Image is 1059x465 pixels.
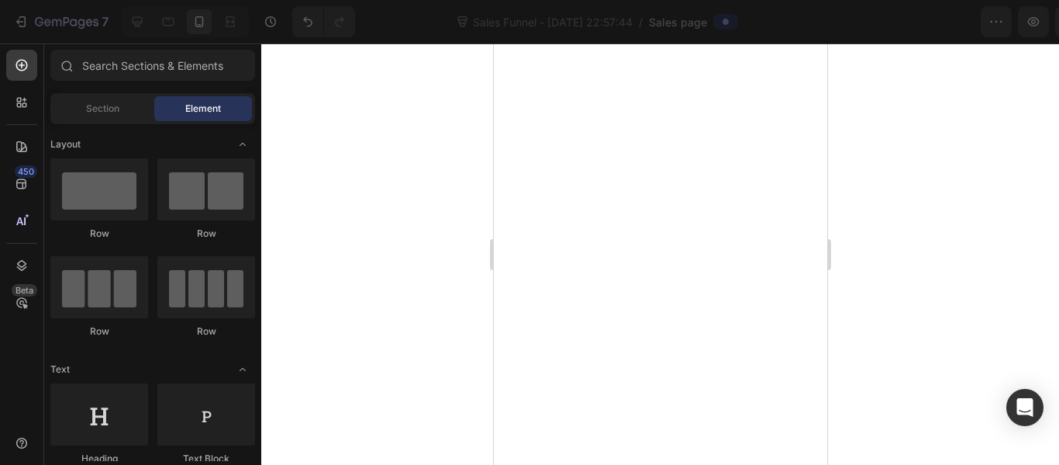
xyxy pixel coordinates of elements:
[50,363,70,377] span: Text
[494,43,827,465] iframe: Design area
[292,6,355,37] div: Undo/Redo
[899,6,950,37] button: Save
[185,102,221,116] span: Element
[86,102,119,116] span: Section
[230,357,255,382] span: Toggle open
[157,227,255,241] div: Row
[157,324,255,338] div: Row
[6,6,116,37] button: 7
[969,14,1008,30] div: Publish
[50,137,81,151] span: Layout
[912,16,937,29] span: Save
[639,14,643,30] span: /
[956,6,1021,37] button: Publish
[649,14,707,30] span: Sales page
[15,165,37,178] div: 450
[50,227,148,241] div: Row
[470,14,636,30] span: Sales Funnel - [DATE] 22:57:44
[102,12,109,31] p: 7
[230,132,255,157] span: Toggle open
[12,284,37,297] div: Beta
[50,50,255,81] input: Search Sections & Elements
[1006,389,1043,426] div: Open Intercom Messenger
[50,324,148,338] div: Row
